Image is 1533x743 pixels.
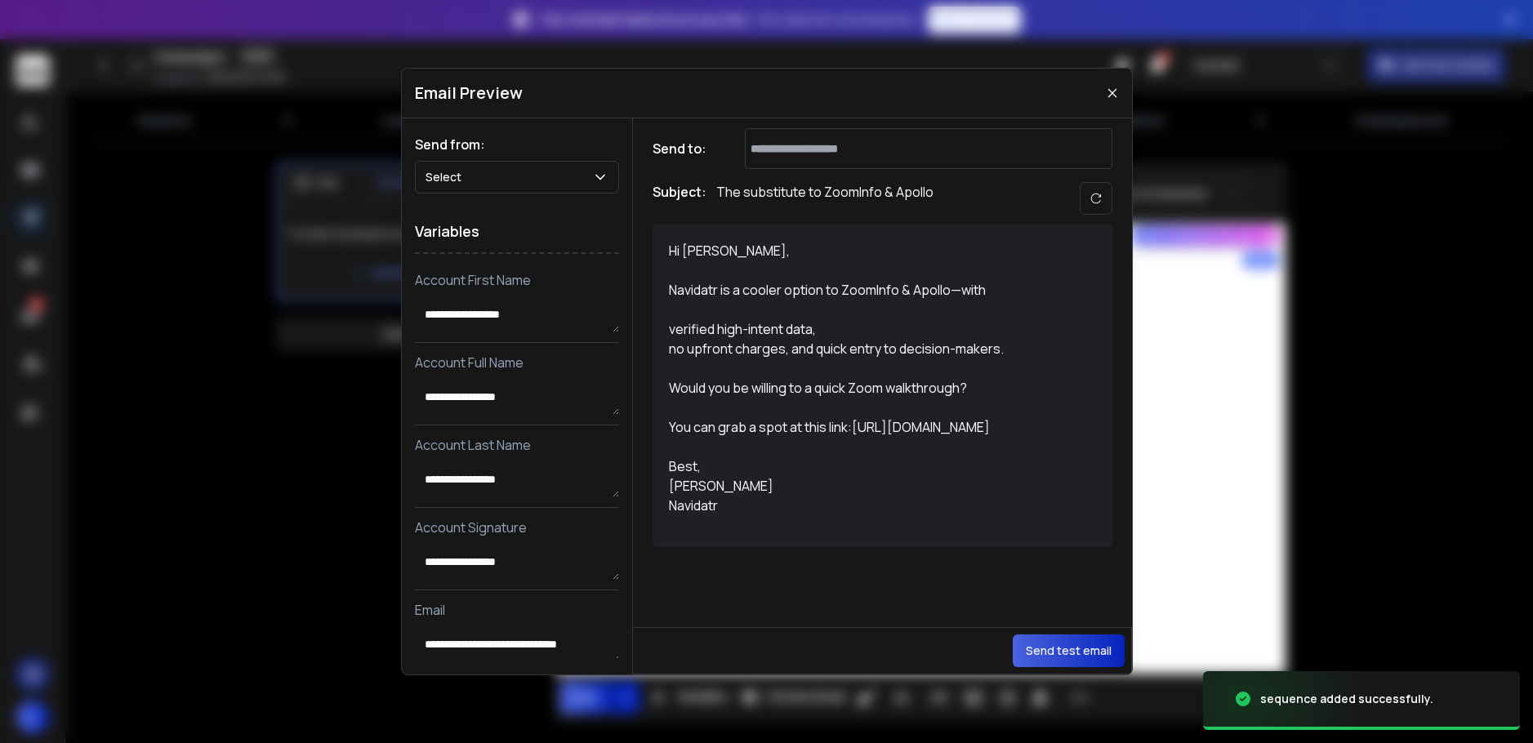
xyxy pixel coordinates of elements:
[669,280,1077,300] div: Navidatr is a cooler option to ZoomInfo & Apollo—with
[415,82,523,105] h1: Email Preview
[415,270,619,290] p: Account First Name
[653,182,706,215] h1: Subject:
[669,456,1077,476] div: Best,
[415,518,619,537] p: Account Signature
[669,319,1077,339] div: verified high-intent data,
[716,182,934,215] p: The substitute to ZoomInfo & Apollo
[415,435,619,455] p: Account Last Name
[669,496,1077,515] div: Navidatr
[669,378,1077,398] div: Would you be willing to a quick Zoom walkthrough?
[653,139,718,158] h1: Send to:
[669,476,1077,496] div: [PERSON_NAME]
[669,241,1077,260] div: Hi [PERSON_NAME],
[415,600,619,620] p: Email
[669,417,1077,437] div: You can grab a spot at this link:
[415,353,619,372] p: Account Full Name
[669,339,1077,358] div: no upfront charges, and quick entry to decision-makers.
[415,135,619,154] h1: Send from:
[1260,691,1433,707] div: sequence added successfully.
[1013,634,1125,667] button: Send test email
[852,418,990,436] a: [URL][DOMAIN_NAME]
[415,210,619,254] h1: Variables
[426,169,468,185] p: Select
